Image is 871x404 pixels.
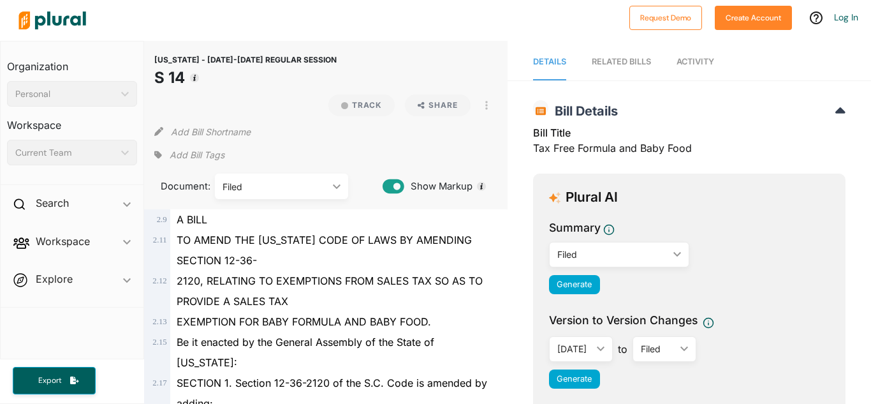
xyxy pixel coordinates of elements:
a: RELATED BILLS [592,44,651,80]
span: TO AMEND THE [US_STATE] CODE OF LAWS BY AMENDING SECTION 12-36- [177,234,472,267]
div: RELATED BILLS [592,56,651,68]
span: Be it enacted by the General Assembly of the State of [US_STATE]: [177,336,434,369]
span: EXEMPTION FOR BABY FORMULA AND BABY FOOD. [177,315,431,328]
a: Request Demo [629,10,702,24]
button: Share [405,94,471,116]
span: Add Bill Tags [170,149,224,161]
div: Filed [641,342,675,355]
h3: Workspace [7,107,137,135]
span: 2 . 15 [152,338,166,347]
span: Generate [557,374,592,384]
span: A BILL [177,213,207,226]
span: 2 . 9 [157,215,167,224]
button: Generate [549,275,600,294]
span: 2 . 12 [152,276,166,285]
h1: S 14 [154,66,337,89]
div: Tax Free Formula and Baby Food [533,125,845,163]
div: Filed [223,180,328,193]
a: Log In [834,11,858,23]
button: Add Bill Shortname [171,121,251,142]
span: Document: [154,179,199,193]
h3: Organization [7,48,137,76]
button: Request Demo [629,6,702,30]
button: Track [328,94,395,116]
span: Bill Details [548,103,618,119]
div: Filed [557,248,668,261]
a: Details [533,44,566,80]
span: 2 . 13 [152,317,166,326]
h3: Summary [549,220,601,236]
span: to [613,341,633,357]
span: 2120, RELATING TO EXEMPTIONS FROM SALES TAX SO AS TO PROVIDE A SALES TAX [177,274,483,308]
span: Version to Version Changes [549,312,698,329]
div: Tooltip anchor [476,181,487,192]
div: [DATE] [557,342,592,355]
span: Generate [557,280,592,289]
button: Create Account [715,6,792,30]
span: [US_STATE] - [DATE]-[DATE] REGULAR SESSION [154,55,337,64]
h2: Search [36,196,69,210]
button: Export [13,367,96,394]
div: Current Team [15,146,116,160]
a: Activity [677,44,714,80]
button: Share [400,94,476,116]
div: Add tags [154,146,224,165]
h3: Bill Title [533,125,845,140]
a: Create Account [715,10,792,24]
span: 2 . 11 [153,236,167,244]
button: Generate [549,370,600,389]
span: Details [533,57,566,66]
span: Export [29,375,70,386]
h3: Plural AI [566,190,618,206]
span: Activity [677,57,714,66]
span: Show Markup [404,179,472,193]
div: Tooltip anchor [189,72,200,84]
div: Personal [15,87,116,101]
span: 2 . 17 [152,378,166,387]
